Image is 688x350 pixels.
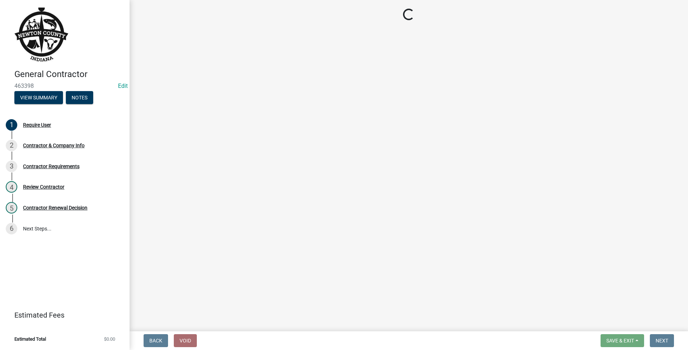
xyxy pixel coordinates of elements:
[650,334,674,347] button: Next
[14,91,63,104] button: View Summary
[6,181,17,193] div: 4
[66,95,93,101] wm-modal-confirm: Notes
[14,8,68,62] img: Newton County, Indiana
[6,161,17,172] div: 3
[6,308,118,322] a: Estimated Fees
[23,143,85,148] div: Contractor & Company Info
[144,334,168,347] button: Back
[14,337,46,341] span: Estimated Total
[23,205,87,210] div: Contractor Renewal Decision
[6,119,17,131] div: 1
[118,82,128,89] a: Edit
[606,338,634,344] span: Save & Exit
[6,140,17,151] div: 2
[23,164,80,169] div: Contractor Requirements
[656,338,668,344] span: Next
[104,337,115,341] span: $0.00
[118,82,128,89] wm-modal-confirm: Edit Application Number
[14,95,63,101] wm-modal-confirm: Summary
[23,122,51,127] div: Require User
[14,82,115,89] span: 463398
[23,184,64,189] div: Review Contractor
[6,223,17,234] div: 6
[149,338,162,344] span: Back
[14,69,124,80] h4: General Contractor
[601,334,644,347] button: Save & Exit
[6,202,17,214] div: 5
[174,334,197,347] button: Void
[66,91,93,104] button: Notes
